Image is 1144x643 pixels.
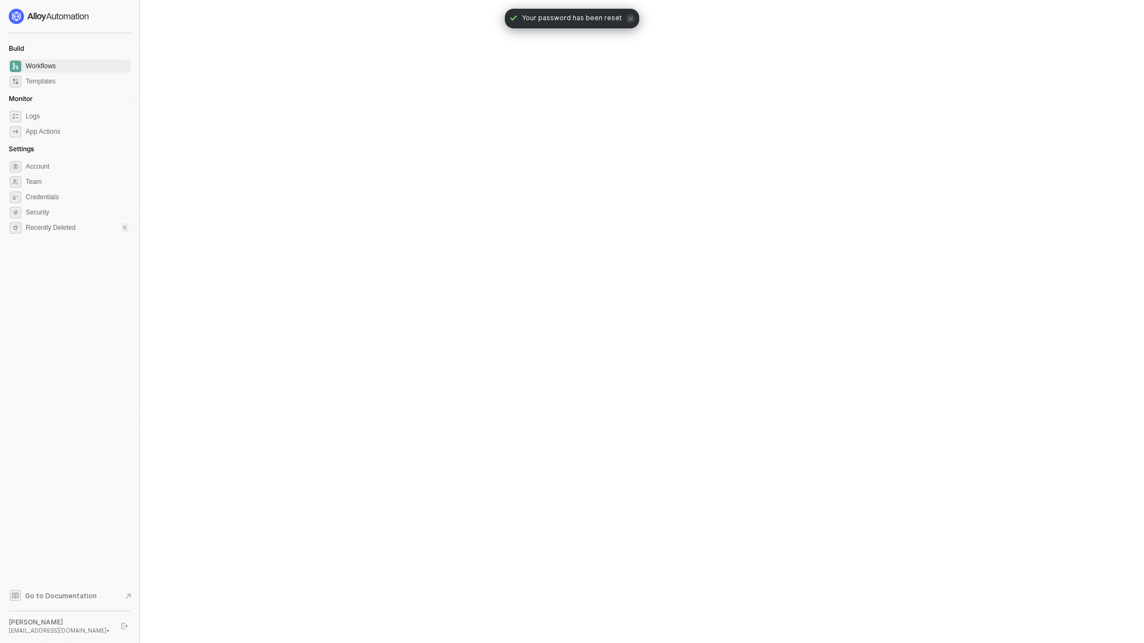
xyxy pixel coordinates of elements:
[10,126,21,138] span: icon-app-actions
[10,111,21,122] span: icon-logs
[25,591,97,600] span: Go to Documentation
[9,44,24,52] span: Build
[10,222,21,234] span: settings
[10,192,21,203] span: credentials
[121,623,128,629] span: logout
[9,9,90,24] img: logo
[9,618,111,627] div: [PERSON_NAME]
[626,14,635,23] span: icon-close
[10,76,21,87] span: marketplace
[26,110,128,123] span: Logs
[9,145,34,153] span: Settings
[26,127,60,136] div: App Actions
[10,161,21,172] span: settings
[10,207,21,218] span: security
[10,176,21,188] span: team
[26,175,128,188] span: Team
[26,223,75,233] span: Recently Deleted
[10,590,21,601] span: documentation
[26,190,128,204] span: Credentials
[26,75,128,88] span: Templates
[26,206,128,219] span: Security
[123,591,134,602] span: document-arrow
[9,94,33,103] span: Monitor
[9,9,131,24] a: logo
[121,223,128,232] div: 0
[509,14,518,22] span: icon-check
[10,61,21,72] span: dashboard
[9,627,111,634] div: [EMAIL_ADDRESS][DOMAIN_NAME] •
[9,589,131,602] a: Knowledge Base
[522,13,622,24] span: Your password has been reset
[26,160,128,173] span: Account
[26,59,128,73] span: Workflows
